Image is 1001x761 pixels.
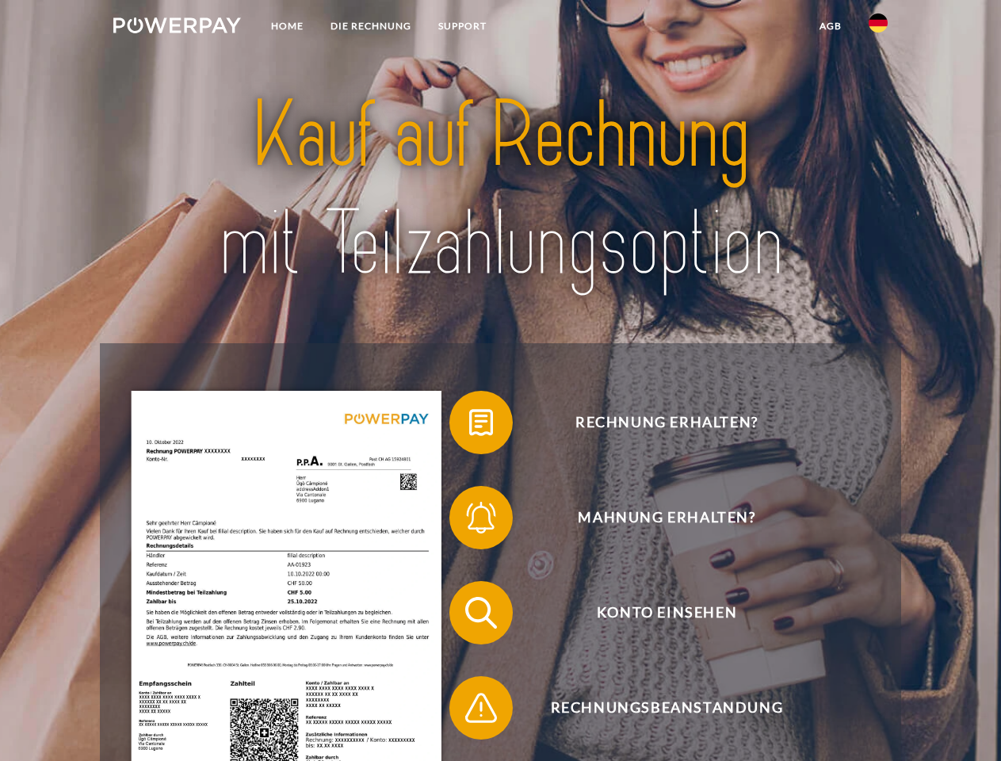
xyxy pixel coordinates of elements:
a: Home [258,12,317,40]
span: Konto einsehen [472,581,861,644]
button: Rechnungsbeanstandung [449,676,862,740]
span: Rechnungsbeanstandung [472,676,861,740]
span: Mahnung erhalten? [472,486,861,549]
img: qb_bill.svg [461,403,501,442]
a: agb [806,12,855,40]
button: Mahnung erhalten? [449,486,862,549]
img: title-powerpay_de.svg [151,76,850,304]
button: Konto einsehen [449,581,862,644]
img: logo-powerpay-white.svg [113,17,241,33]
img: qb_search.svg [461,593,501,633]
a: SUPPORT [425,12,500,40]
img: qb_bell.svg [461,498,501,537]
span: Rechnung erhalten? [472,391,861,454]
a: DIE RECHNUNG [317,12,425,40]
button: Rechnung erhalten? [449,391,862,454]
img: qb_warning.svg [461,688,501,728]
img: de [869,13,888,33]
